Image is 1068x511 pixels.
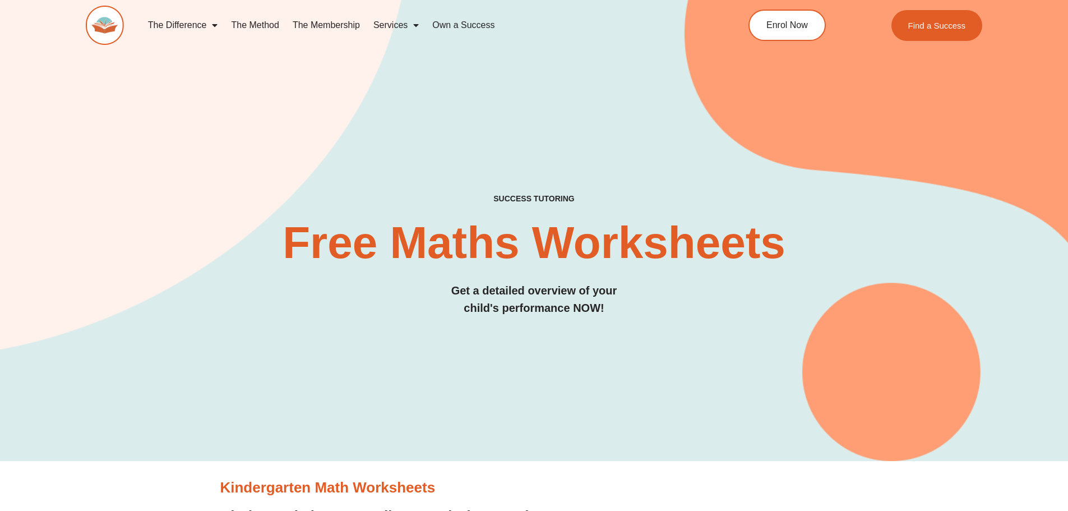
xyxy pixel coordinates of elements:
[86,282,983,317] h3: Get a detailed overview of your child's performance NOW!
[141,12,225,38] a: The Difference
[86,194,983,204] h4: SUCCESS TUTORING​
[86,220,983,265] h2: Free Maths Worksheets​
[286,12,367,38] a: The Membership
[141,12,697,38] nav: Menu
[367,12,426,38] a: Services
[908,21,966,30] span: Find a Success
[766,21,808,30] span: Enrol Now
[224,12,285,38] a: The Method
[426,12,501,38] a: Own a Success
[748,10,826,41] a: Enrol Now
[220,478,848,498] h3: Kindergarten Math Worksheets
[891,10,983,41] a: Find a Success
